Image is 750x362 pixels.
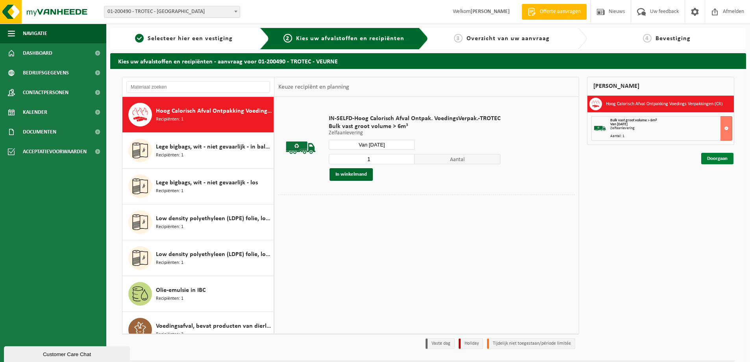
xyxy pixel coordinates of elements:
[122,276,274,312] button: Olie-emulsie in IBC Recipiënten: 1
[610,126,732,130] div: Zelfaanlevering
[156,152,183,159] span: Recipiënten: 1
[643,34,652,43] span: 4
[122,133,274,169] button: Lege bigbags, wit - niet gevaarlijk - in balen Recipiënten: 1
[23,142,87,162] span: Acceptatievoorwaarden
[148,35,233,42] span: Selecteer hier een vestiging
[23,63,69,83] span: Bedrijfsgegevens
[4,345,131,362] iframe: chat widget
[487,338,575,349] li: Tijdelijk niet toegestaan/période limitée
[156,295,183,303] span: Recipiënten: 1
[538,8,583,16] span: Offerte aanvragen
[467,35,550,42] span: Overzicht van uw aanvraag
[110,53,746,69] h2: Kies uw afvalstoffen en recipiënten - aanvraag voor 01-200490 - TROTEC - VEURNE
[156,214,272,223] span: Low density polyethyleen (LDPE) folie, los, gekleurd
[156,178,258,187] span: Lege bigbags, wit - niet gevaarlijk - los
[587,77,734,96] div: [PERSON_NAME]
[330,168,373,181] button: In winkelmand
[156,187,183,195] span: Recipiënten: 1
[156,321,272,331] span: Voedingsafval, bevat producten van dierlijke oorsprong, gemengde verpakking (exclusief glas), cat...
[156,286,206,295] span: Olie-emulsie in IBC
[329,130,500,136] p: Zelfaanlevering
[156,106,272,116] span: Hoog Calorisch Afval Ontpakking Voedings Verpakkingen (CR)
[606,98,723,110] h3: Hoog Calorisch Afval Ontpakking Voedings Verpakkingen (CR)
[122,240,274,276] button: Low density polyethyleen (LDPE) folie, los, naturel Recipiënten: 1
[114,34,254,43] a: 1Selecteer hier een vestiging
[23,83,69,102] span: Contactpersonen
[610,134,732,138] div: Aantal: 1
[156,142,272,152] span: Lege bigbags, wit - niet gevaarlijk - in balen
[415,154,500,164] span: Aantal
[156,250,272,259] span: Low density polyethyleen (LDPE) folie, los, naturel
[274,77,353,97] div: Keuze recipiënt en planning
[23,24,47,43] span: Navigatie
[329,115,500,123] span: IN-SELFD-Hoog Calorisch Afval Ontpak. VoedingsVerpak.-TROTEC
[156,259,183,267] span: Recipiënten: 1
[656,35,691,42] span: Bevestiging
[23,122,56,142] span: Documenten
[701,153,733,164] a: Doorgaan
[104,6,240,18] span: 01-200490 - TROTEC - VEURNE
[329,123,500,130] span: Bulk vast groot volume > 6m³
[23,102,47,122] span: Kalender
[470,9,510,15] strong: [PERSON_NAME]
[122,97,274,133] button: Hoog Calorisch Afval Ontpakking Voedings Verpakkingen (CR) Recipiënten: 1
[610,118,657,123] span: Bulk vast groot volume > 6m³
[126,81,270,93] input: Materiaal zoeken
[122,204,274,240] button: Low density polyethyleen (LDPE) folie, los, gekleurd Recipiënten: 1
[23,43,52,63] span: Dashboard
[104,6,240,17] span: 01-200490 - TROTEC - VEURNE
[426,338,455,349] li: Vaste dag
[296,35,404,42] span: Kies uw afvalstoffen en recipiënten
[454,34,463,43] span: 3
[156,223,183,231] span: Recipiënten: 1
[156,331,183,338] span: Recipiënten: 3
[459,338,483,349] li: Holiday
[610,122,628,126] strong: Van [DATE]
[283,34,292,43] span: 2
[135,34,144,43] span: 1
[522,4,587,20] a: Offerte aanvragen
[156,116,183,123] span: Recipiënten: 1
[122,169,274,204] button: Lege bigbags, wit - niet gevaarlijk - los Recipiënten: 1
[122,312,274,348] button: Voedingsafval, bevat producten van dierlijke oorsprong, gemengde verpakking (exclusief glas), cat...
[329,140,415,150] input: Selecteer datum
